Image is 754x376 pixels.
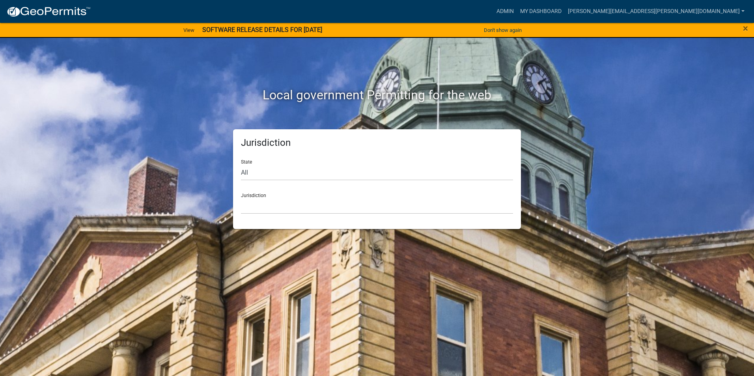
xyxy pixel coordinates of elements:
span: × [743,23,748,34]
a: Admin [493,4,517,19]
strong: SOFTWARE RELEASE DETAILS FOR [DATE] [202,26,322,34]
button: Close [743,24,748,33]
a: View [180,24,198,37]
button: Don't show again [481,24,525,37]
h5: Jurisdiction [241,137,513,149]
h2: Local government Permitting for the web [158,87,596,102]
a: [PERSON_NAME][EMAIL_ADDRESS][PERSON_NAME][DOMAIN_NAME] [565,4,748,19]
a: My Dashboard [517,4,565,19]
